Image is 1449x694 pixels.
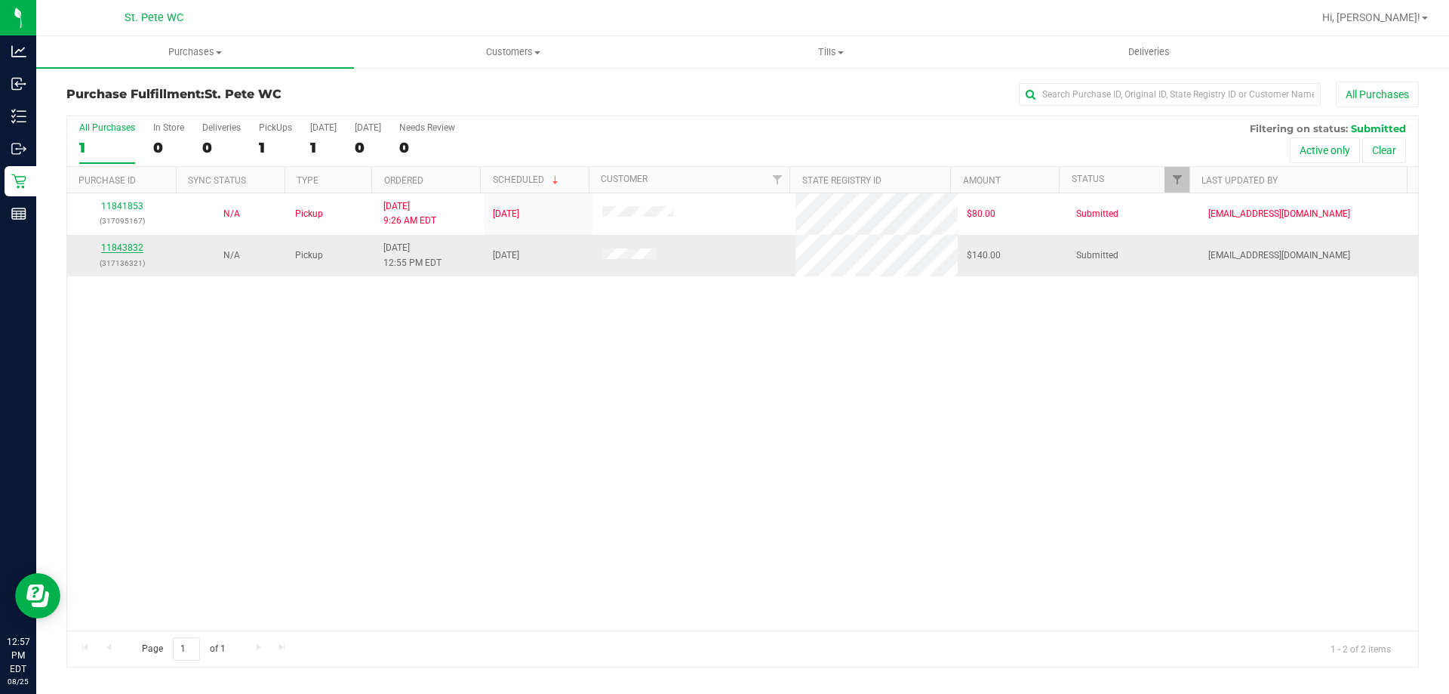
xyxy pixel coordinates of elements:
p: (317095167) [76,214,168,228]
span: Filtering on status: [1250,122,1348,134]
p: (317136321) [76,256,168,270]
inline-svg: Outbound [11,141,26,156]
a: State Registry ID [802,175,881,186]
inline-svg: Inventory [11,109,26,124]
span: Page of 1 [129,637,238,661]
span: St. Pete WC [125,11,183,24]
a: Customers [354,36,672,68]
a: Filter [764,167,789,193]
button: Clear [1362,137,1406,163]
span: $140.00 [967,248,1001,263]
span: Pickup [295,248,323,263]
span: Deliveries [1108,45,1190,59]
a: 11843832 [101,242,143,253]
div: 0 [153,139,184,156]
span: [EMAIL_ADDRESS][DOMAIN_NAME] [1208,207,1350,221]
span: Pickup [295,207,323,221]
div: Deliveries [202,122,241,133]
div: All Purchases [79,122,135,133]
p: 12:57 PM EDT [7,635,29,676]
span: Customers [355,45,671,59]
span: Tills [672,45,989,59]
a: Tills [672,36,989,68]
button: Active only [1290,137,1360,163]
span: 1 - 2 of 2 items [1318,637,1403,660]
a: Purchases [36,36,354,68]
a: Sync Status [188,175,246,186]
span: Submitted [1076,207,1118,221]
span: Not Applicable [223,208,240,219]
inline-svg: Reports [11,206,26,221]
button: N/A [223,207,240,221]
div: PickUps [259,122,292,133]
a: Ordered [384,175,423,186]
div: 1 [259,139,292,156]
div: 0 [202,139,241,156]
a: Status [1072,174,1104,184]
input: Search Purchase ID, Original ID, State Registry ID or Customer Name... [1019,83,1321,106]
div: [DATE] [355,122,381,133]
a: 11841853 [101,201,143,211]
input: 1 [173,637,200,661]
span: Purchases [36,45,354,59]
div: In Store [153,122,184,133]
button: N/A [223,248,240,263]
a: Amount [963,175,1001,186]
div: 0 [399,139,455,156]
span: [DATE] [493,248,519,263]
span: Submitted [1351,122,1406,134]
span: [DATE] 12:55 PM EDT [383,241,441,270]
span: [DATE] [493,207,519,221]
span: [EMAIL_ADDRESS][DOMAIN_NAME] [1208,248,1350,263]
inline-svg: Inbound [11,76,26,91]
span: $80.00 [967,207,995,221]
h3: Purchase Fulfillment: [66,88,517,101]
a: Scheduled [493,174,561,185]
span: [DATE] 9:26 AM EDT [383,199,436,228]
a: Filter [1164,167,1189,193]
span: St. Pete WC [205,87,281,101]
a: Customer [601,174,648,184]
span: Not Applicable [223,250,240,261]
iframe: Resource center [15,573,60,618]
a: Deliveries [990,36,1308,68]
button: All Purchases [1336,82,1419,107]
a: Purchase ID [78,175,136,186]
p: 08/25 [7,676,29,687]
a: Type [297,175,318,186]
inline-svg: Retail [11,174,26,189]
div: Needs Review [399,122,455,133]
inline-svg: Analytics [11,44,26,59]
span: Hi, [PERSON_NAME]! [1322,11,1420,23]
span: Submitted [1076,248,1118,263]
div: [DATE] [310,122,337,133]
div: 1 [310,139,337,156]
a: Last Updated By [1201,175,1278,186]
div: 0 [355,139,381,156]
div: 1 [79,139,135,156]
